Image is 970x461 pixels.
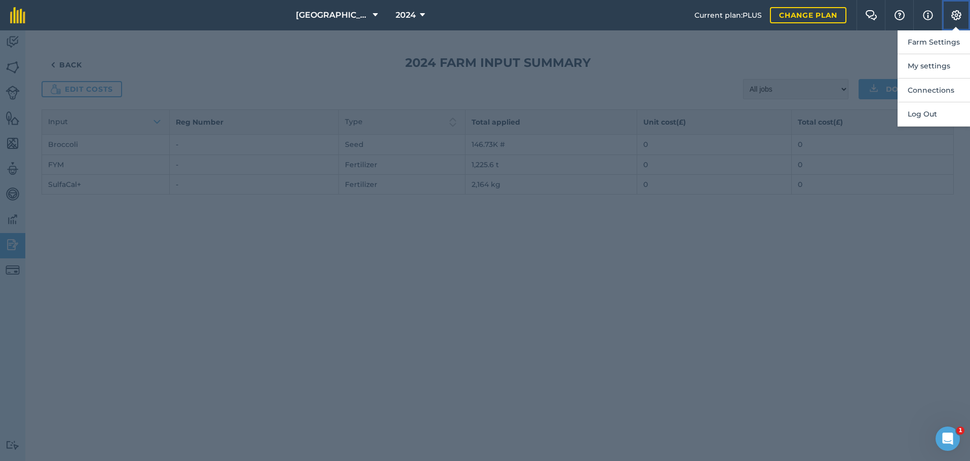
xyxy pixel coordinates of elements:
[770,7,846,23] a: Change plan
[396,9,416,21] span: 2024
[296,9,369,21] span: [GEOGRAPHIC_DATA]
[898,54,970,78] button: My settings
[898,102,970,126] button: Log Out
[898,30,970,54] button: Farm Settings
[898,79,970,102] button: Connections
[950,10,962,20] img: A cog icon
[956,427,964,435] span: 1
[936,427,960,451] iframe: Intercom live chat
[923,9,933,21] img: svg+xml;base64,PHN2ZyB4bWxucz0iaHR0cDovL3d3dy53My5vcmcvMjAwMC9zdmciIHdpZHRoPSIxNyIgaGVpZ2h0PSIxNy...
[894,10,906,20] img: A question mark icon
[694,10,762,21] span: Current plan : PLUS
[10,7,25,23] img: fieldmargin Logo
[865,10,877,20] img: Two speech bubbles overlapping with the left bubble in the forefront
